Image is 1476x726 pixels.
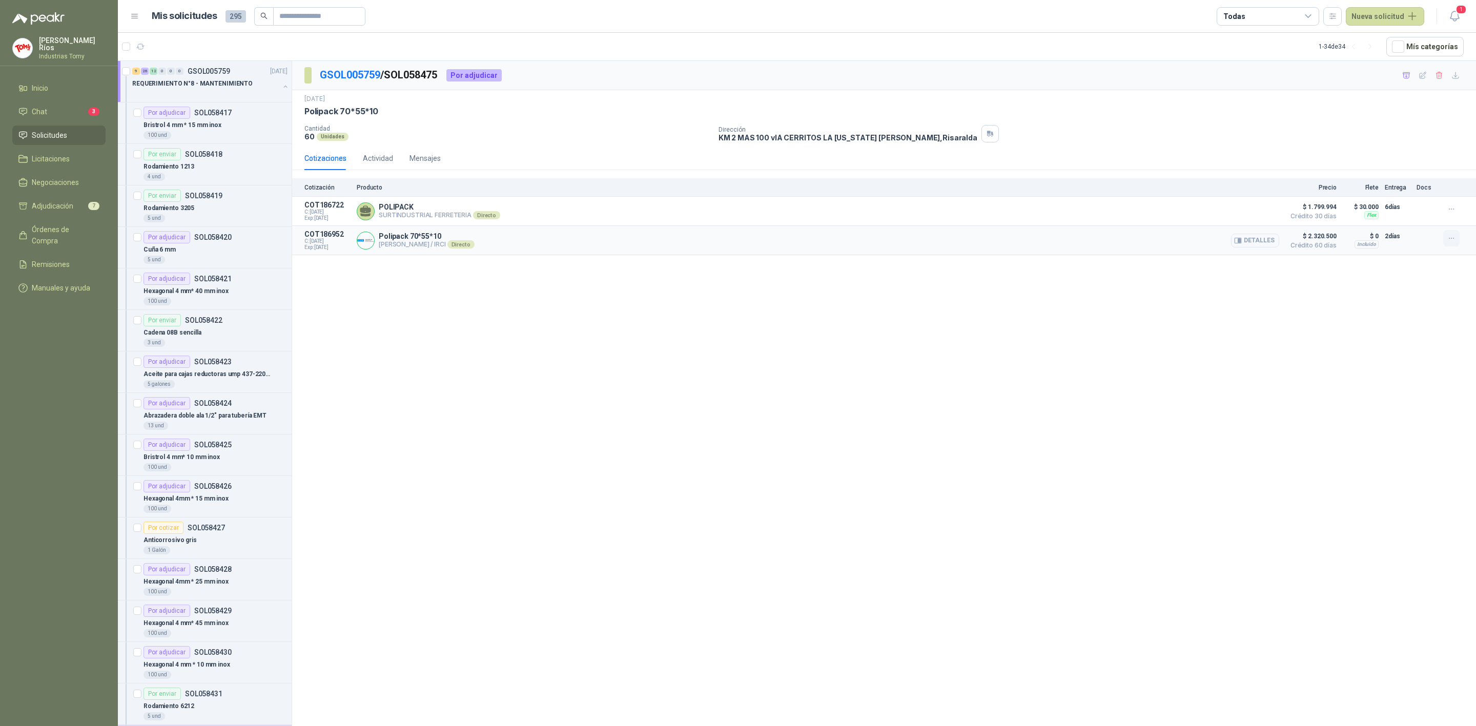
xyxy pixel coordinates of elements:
[260,12,268,19] span: search
[118,476,292,517] a: Por adjudicarSOL058426Hexagonal 4mm * 15 mm inox100 und
[143,505,171,513] div: 100 und
[143,107,190,119] div: Por adjudicar
[304,209,351,215] span: C: [DATE]
[143,480,190,492] div: Por adjudicar
[176,68,183,75] div: 0
[1417,184,1437,191] p: Docs
[143,286,229,296] p: Hexagonal 4 mm* 40 mm inox
[143,522,183,534] div: Por cotizar
[225,10,246,23] span: 295
[150,68,157,75] div: 12
[185,317,222,324] p: SOL058422
[194,649,232,656] p: SOL058430
[143,369,271,379] p: Aceite para cajas reductoras ump 437-220 5 gal (cuñete de 5 gals)
[143,203,194,213] p: Rodamiento 3205
[304,215,351,221] span: Exp: [DATE]
[1223,11,1245,22] div: Todas
[12,173,106,192] a: Negociaciones
[1385,230,1410,242] p: 2 días
[194,358,232,365] p: SOL058423
[143,588,171,596] div: 100 und
[118,227,292,268] a: Por adjudicarSOL058420Cuña 6 mm5 und
[1343,230,1379,242] p: $ 0
[143,463,171,471] div: 100 und
[143,162,194,172] p: Rodamiento 1213
[143,190,181,202] div: Por enviar
[143,356,190,368] div: Por adjudicar
[132,68,140,75] div: 9
[32,282,90,294] span: Manuales y ayuda
[32,153,70,164] span: Licitaciones
[39,53,106,59] p: Industrias Tomy
[118,102,292,144] a: Por adjudicarSOL058417Bristrol 4 mm * 15 mm inox100 und
[194,275,232,282] p: SOL058421
[12,126,106,145] a: Solicitudes
[12,102,106,121] a: Chat3
[143,494,229,504] p: Hexagonal 4mm * 15 mm inox
[143,328,201,338] p: Cadena 08B sencilla
[12,196,106,216] a: Adjudicación7
[143,646,190,658] div: Por adjudicar
[194,234,232,241] p: SOL058420
[379,203,500,211] p: POLIPACK
[143,148,181,160] div: Por enviar
[143,439,190,451] div: Por adjudicar
[185,690,222,697] p: SOL058431
[304,238,351,244] span: C: [DATE]
[188,68,230,75] p: GSOL005759
[143,605,190,617] div: Por adjudicar
[143,535,197,545] p: Anticorrosivo gris
[194,400,232,407] p: SOL058424
[32,224,96,246] span: Órdenes de Compra
[304,106,378,117] p: Polipack 70*55*10
[1319,38,1378,55] div: 1 - 34 de 34
[118,393,292,434] a: Por adjudicarSOL058424Abrazadera doble ala 1/2" para tubería EMT13 und
[1355,240,1379,248] div: Incluido
[1285,184,1337,191] p: Precio
[143,397,190,409] div: Por adjudicar
[1343,184,1379,191] p: Flete
[118,434,292,476] a: Por adjudicarSOL058425Bristrol 4 mm* 10 mm inox100 und
[194,441,232,448] p: SOL058425
[185,192,222,199] p: SOL058419
[143,629,171,637] div: 100 und
[194,483,232,490] p: SOL058426
[270,67,288,76] p: [DATE]
[13,38,32,58] img: Company Logo
[88,108,99,116] span: 3
[12,255,106,274] a: Remisiones
[143,380,175,388] div: 5 galones
[143,273,190,285] div: Por adjudicar
[143,245,176,255] p: Cuña 6 mm
[1364,211,1379,219] div: Flex
[118,517,292,559] a: Por cotizarSOL058427Anticorrosivo gris1 Galón
[304,132,315,141] p: 60
[446,69,502,81] div: Por adjudicar
[409,153,441,164] div: Mensajes
[118,683,292,725] a: Por enviarSOL058431Rodamiento 62125 und
[143,701,194,711] p: Rodamiento 6212
[143,546,170,554] div: 1 Galón
[118,642,292,683] a: Por adjudicarSOL058430Hexagonal 4 mm * 10 mm inox100 und
[379,232,475,240] p: Polipack 70*55*10
[118,185,292,227] a: Por enviarSOL058419Rodamiento 32055 und
[12,149,106,169] a: Licitaciones
[132,65,290,98] a: 9 26 12 0 0 0 GSOL005759[DATE] REQUERIMIENTO N°8 - MANTENIMIENTO
[12,12,65,25] img: Logo peakr
[719,133,977,142] p: KM 2 MAS 100 vIA CERRITOS LA [US_STATE] [PERSON_NAME] , Risaralda
[167,68,175,75] div: 0
[32,130,67,141] span: Solicitudes
[143,411,266,421] p: Abrazadera doble ala 1/2" para tubería EMT
[363,153,393,164] div: Actividad
[132,79,253,89] p: REQUERIMIENTO N°8 - MANTENIMIENTO
[719,126,977,133] p: Dirección
[143,231,190,243] div: Por adjudicar
[118,144,292,185] a: Por enviarSOL058418Rodamiento 12134 und
[194,566,232,573] p: SOL058428
[304,230,351,238] p: COT186952
[118,310,292,351] a: Por enviarSOL058422Cadena 08B sencilla3 und
[143,618,229,628] p: Hexagonal 4 mm* 45 mm inox
[141,68,149,75] div: 26
[357,232,374,249] img: Company Logo
[304,125,710,132] p: Cantidad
